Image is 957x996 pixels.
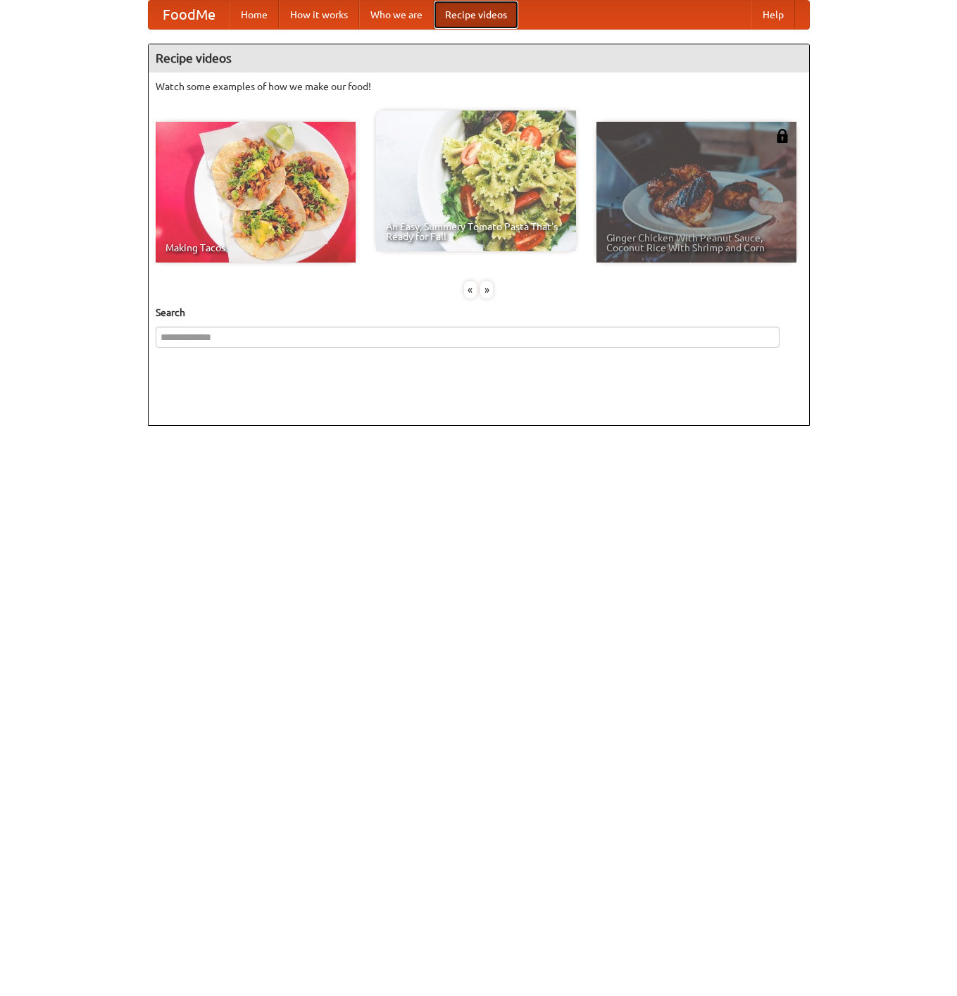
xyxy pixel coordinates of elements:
a: An Easy, Summery Tomato Pasta That's Ready for Fall [376,111,576,251]
a: Help [751,1,795,29]
a: Home [230,1,279,29]
span: Making Tacos [165,243,346,253]
a: Who we are [359,1,434,29]
p: Watch some examples of how we make our food! [156,80,802,94]
span: An Easy, Summery Tomato Pasta That's Ready for Fall [386,222,566,241]
div: « [464,281,477,298]
a: FoodMe [149,1,230,29]
a: How it works [279,1,359,29]
h5: Search [156,305,802,320]
a: Recipe videos [434,1,518,29]
h4: Recipe videos [149,44,809,73]
img: 483408.png [775,129,789,143]
div: » [480,281,493,298]
a: Making Tacos [156,122,356,263]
